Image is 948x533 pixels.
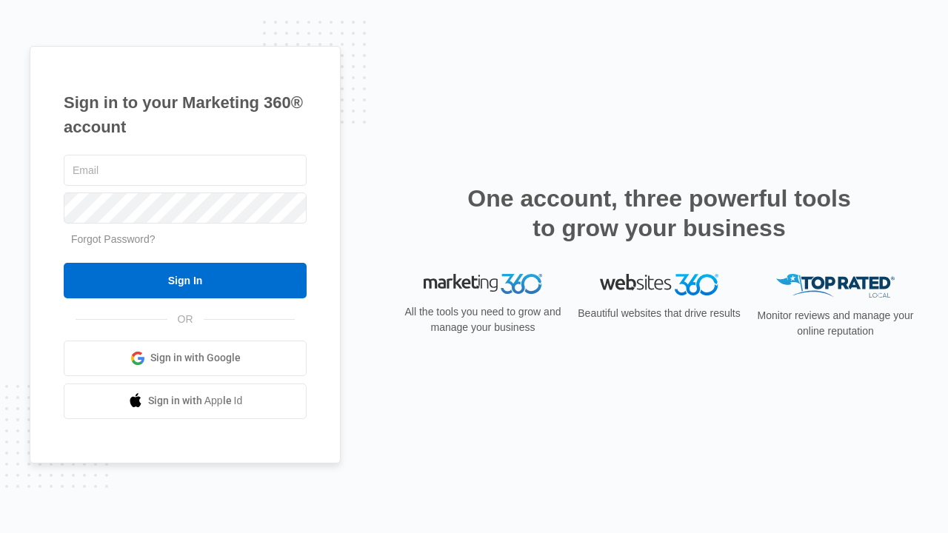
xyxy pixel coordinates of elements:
[64,383,307,419] a: Sign in with Apple Id
[64,155,307,186] input: Email
[600,274,718,295] img: Websites 360
[400,304,566,335] p: All the tools you need to grow and manage your business
[64,341,307,376] a: Sign in with Google
[150,350,241,366] span: Sign in with Google
[463,184,855,243] h2: One account, three powerful tools to grow your business
[776,274,895,298] img: Top Rated Local
[752,308,918,339] p: Monitor reviews and manage your online reputation
[64,263,307,298] input: Sign In
[576,306,742,321] p: Beautiful websites that drive results
[424,274,542,295] img: Marketing 360
[167,312,204,327] span: OR
[64,90,307,139] h1: Sign in to your Marketing 360® account
[148,393,243,409] span: Sign in with Apple Id
[71,233,156,245] a: Forgot Password?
